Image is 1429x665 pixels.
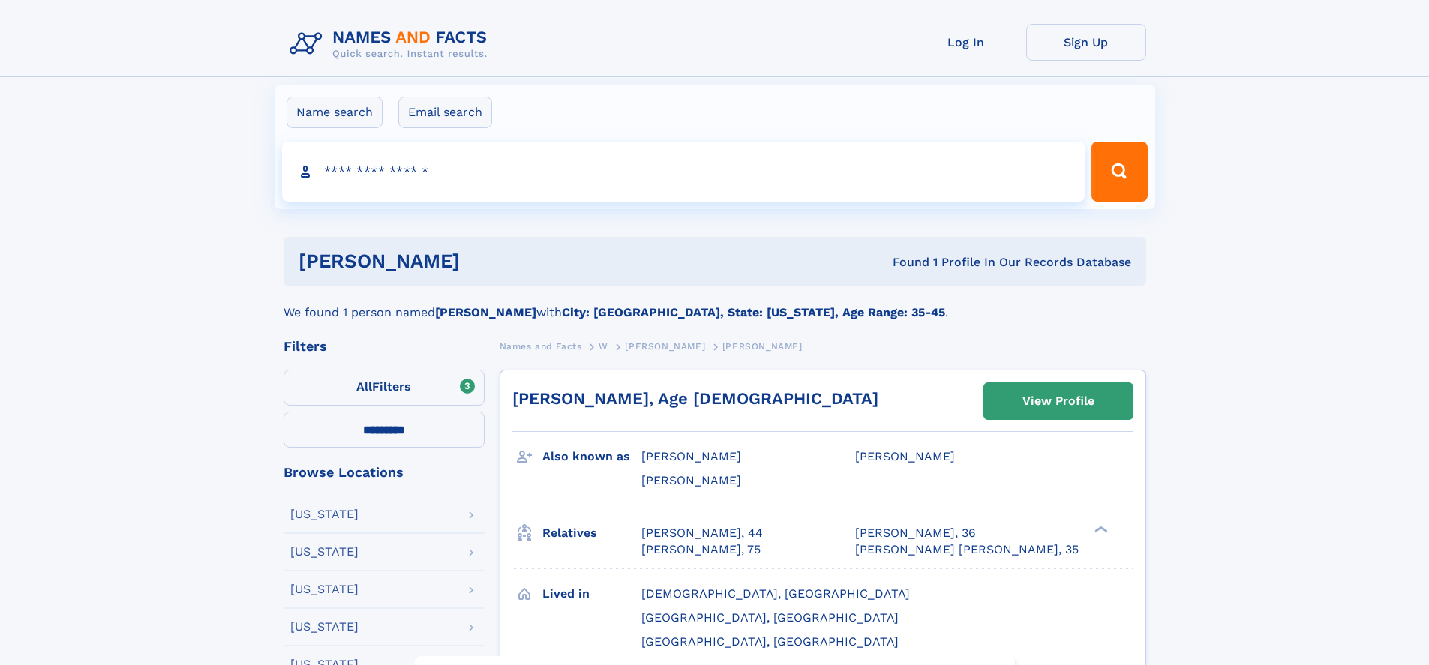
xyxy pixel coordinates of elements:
b: [PERSON_NAME] [435,305,536,319]
div: ❯ [1091,524,1109,534]
div: Found 1 Profile In Our Records Database [676,254,1131,271]
span: [GEOGRAPHIC_DATA], [GEOGRAPHIC_DATA] [641,610,899,625]
a: W [599,337,608,355]
div: [US_STATE] [290,621,359,633]
a: [PERSON_NAME], 75 [641,541,761,558]
div: Filters [284,340,485,353]
span: W [599,341,608,352]
span: [DEMOGRAPHIC_DATA], [GEOGRAPHIC_DATA] [641,586,910,601]
label: Name search [287,97,383,128]
div: [US_STATE] [290,546,359,558]
h1: [PERSON_NAME] [299,252,677,271]
a: [PERSON_NAME] [625,337,705,355]
span: [PERSON_NAME] [855,449,955,463]
button: Search Button [1091,142,1147,202]
span: [PERSON_NAME] [722,341,803,352]
a: Names and Facts [500,337,582,355]
a: [PERSON_NAME], Age [DEMOGRAPHIC_DATA] [512,389,878,408]
h3: Also known as [542,444,641,469]
span: [GEOGRAPHIC_DATA], [GEOGRAPHIC_DATA] [641,634,899,649]
span: [PERSON_NAME] [641,473,741,487]
a: View Profile [984,383,1133,419]
div: [US_STATE] [290,583,359,595]
label: Email search [398,97,492,128]
a: [PERSON_NAME], 44 [641,525,763,541]
a: Sign Up [1026,24,1146,61]
h3: Lived in [542,581,641,607]
input: search input [282,142,1085,202]
div: [US_STATE] [290,508,359,520]
span: All [356,379,372,394]
div: Browse Locations [284,466,485,479]
a: [PERSON_NAME], 36 [855,525,976,541]
a: Log In [906,24,1026,61]
a: [PERSON_NAME] [PERSON_NAME], 35 [855,541,1079,558]
div: We found 1 person named with . [284,286,1146,322]
img: Logo Names and Facts [284,24,500,64]
span: [PERSON_NAME] [641,449,741,463]
div: View Profile [1022,384,1094,418]
h3: Relatives [542,520,641,546]
b: City: [GEOGRAPHIC_DATA], State: [US_STATE], Age Range: 35-45 [562,305,945,319]
span: [PERSON_NAME] [625,341,705,352]
label: Filters [284,370,485,406]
